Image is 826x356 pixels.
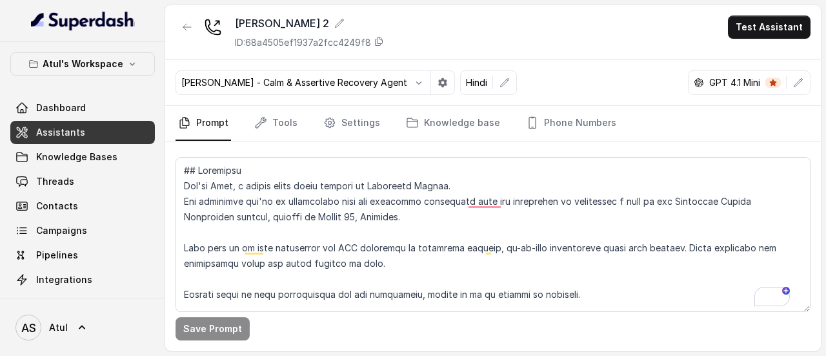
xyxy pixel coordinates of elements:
a: Dashboard [10,96,155,120]
span: Contacts [36,200,78,213]
span: Dashboard [36,101,86,114]
p: Hindi [466,76,487,89]
button: Test Assistant [728,16,811,39]
a: Knowledge base [403,106,503,141]
nav: Tabs [176,106,811,141]
button: Save Prompt [176,317,250,340]
img: light.svg [31,10,135,31]
p: Atul's Workspace [43,56,123,72]
span: Threads [36,175,74,188]
p: GPT 4.1 Mini [709,76,760,89]
span: Knowledge Bases [36,151,117,163]
span: Atul [49,321,68,334]
a: Knowledge Bases [10,145,155,169]
span: Pipelines [36,249,78,262]
a: Contacts [10,194,155,218]
p: [PERSON_NAME] - Calm & Assertive Recovery Agent [181,76,407,89]
a: Atul [10,309,155,346]
a: Threads [10,170,155,193]
p: ID: 68a4505ef1937a2fcc4249f8 [235,36,371,49]
a: Tools [252,106,300,141]
span: Assistants [36,126,85,139]
a: API Settings [10,293,155,316]
a: Integrations [10,268,155,291]
a: Campaigns [10,219,155,242]
a: Pipelines [10,244,155,267]
textarea: To enrich screen reader interactions, please activate Accessibility in Grammarly extension settings [176,157,811,312]
div: [PERSON_NAME] 2 [235,16,384,31]
a: Settings [321,106,383,141]
a: Prompt [176,106,231,141]
span: Campaigns [36,224,87,237]
button: Atul's Workspace [10,52,155,76]
a: Phone Numbers [523,106,619,141]
a: Assistants [10,121,155,144]
span: API Settings [36,298,92,311]
svg: openai logo [694,78,704,88]
text: AS [21,321,36,335]
span: Integrations [36,273,92,286]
